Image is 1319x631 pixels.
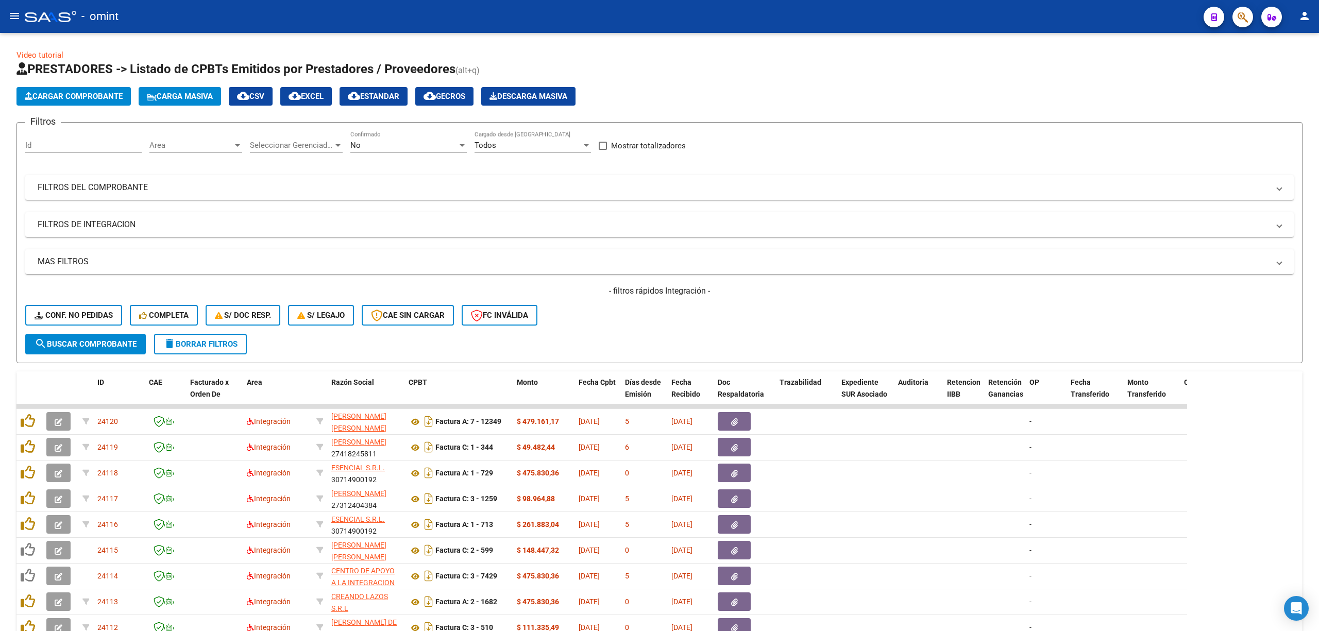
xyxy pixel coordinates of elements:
span: [DATE] [579,572,600,580]
span: Buscar Comprobante [35,339,137,349]
span: Completa [139,311,189,320]
span: Facturado x Orden De [190,378,229,398]
span: Integración [247,417,291,425]
button: Buscar Comprobante [25,334,146,354]
span: [DATE] [671,572,692,580]
span: ESENCIAL S.R.L. [331,515,385,523]
datatable-header-cell: Facturado x Orden De [186,371,243,417]
span: 24116 [97,520,118,528]
span: (alt+q) [455,65,480,75]
span: OP [1029,378,1039,386]
button: Cargar Comprobante [16,87,131,106]
datatable-header-cell: CAE [145,371,186,417]
mat-expansion-panel-header: MAS FILTROS [25,249,1294,274]
datatable-header-cell: CPBT [404,371,513,417]
strong: $ 475.830,36 [517,572,559,580]
span: 0 [625,598,629,606]
mat-icon: search [35,337,47,350]
mat-icon: cloud_download [424,90,436,102]
strong: $ 475.830,36 [517,469,559,477]
span: Conf. no pedidas [35,311,113,320]
span: Integración [247,520,291,528]
span: Seleccionar Gerenciador [250,141,333,150]
mat-icon: menu [8,10,21,22]
span: [PERSON_NAME] [331,438,386,446]
strong: Factura A: 2 - 1682 [435,598,497,606]
span: [DATE] [579,469,600,477]
span: [DATE] [671,546,692,554]
strong: $ 98.964,88 [517,494,555,503]
span: [DATE] [579,494,600,503]
span: Integración [247,494,291,503]
button: Estandar [340,87,408,106]
span: [DATE] [671,598,692,606]
div: 27259380621 [331,539,400,561]
h4: - filtros rápidos Integración - [25,285,1294,297]
span: Retencion IIBB [947,378,980,398]
datatable-header-cell: Fecha Transferido [1067,371,1123,417]
span: [DATE] [671,469,692,477]
span: 5 [625,572,629,580]
span: [DATE] [579,443,600,451]
strong: $ 479.161,17 [517,417,559,425]
span: Estandar [348,92,399,101]
datatable-header-cell: Trazabilidad [775,371,837,417]
i: Descargar documento [422,490,435,507]
button: FC Inválida [462,305,537,326]
span: Area [247,378,262,386]
span: Integración [247,572,291,580]
button: EXCEL [280,87,332,106]
div: 27235676090 [331,411,400,432]
span: [DATE] [579,520,600,528]
datatable-header-cell: Razón Social [327,371,404,417]
mat-icon: delete [163,337,176,350]
mat-panel-title: FILTROS DEL COMPROBANTE [38,182,1269,193]
span: - [1029,417,1031,425]
button: Conf. no pedidas [25,305,122,326]
span: Todos [475,141,496,150]
span: Integración [247,546,291,554]
span: - [1029,520,1031,528]
datatable-header-cell: Fecha Recibido [667,371,714,417]
strong: Factura C: 3 - 1259 [435,495,497,503]
span: 24118 [97,469,118,477]
span: Integración [247,598,291,606]
i: Descargar documento [422,439,435,455]
span: CPBT [409,378,427,386]
strong: Factura A: 7 - 12349 [435,418,501,426]
strong: Factura C: 1 - 344 [435,444,493,452]
span: Fecha Transferido [1071,378,1109,398]
strong: $ 261.883,04 [517,520,559,528]
datatable-header-cell: Area [243,371,312,417]
span: [DATE] [671,520,692,528]
span: Fecha Recibido [671,378,700,398]
span: 5 [625,494,629,503]
span: - [1029,572,1031,580]
span: - [1029,469,1031,477]
datatable-header-cell: Comprobante [1180,371,1273,417]
strong: Factura C: 2 - 599 [435,547,493,555]
span: 0 [625,546,629,554]
button: CSV [229,87,273,106]
button: S/ Doc Resp. [206,305,281,326]
button: Completa [130,305,198,326]
datatable-header-cell: ID [93,371,145,417]
span: 5 [625,417,629,425]
span: [DATE] [579,417,600,425]
span: Integración [247,469,291,477]
button: Descarga Masiva [481,87,576,106]
span: 24119 [97,443,118,451]
span: [DATE] [671,494,692,503]
span: Retención Ganancias [988,378,1023,398]
span: [DATE] [579,546,600,554]
span: ID [97,378,104,386]
div: 30714900192 [331,462,400,484]
span: CREANDO LAZOS S.R.L [331,592,388,612]
span: Integración [247,443,291,451]
strong: $ 475.830,36 [517,598,559,606]
span: 5 [625,520,629,528]
i: Descargar documento [422,593,435,610]
span: 24117 [97,494,118,503]
span: 0 [625,469,629,477]
span: Area [149,141,233,150]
